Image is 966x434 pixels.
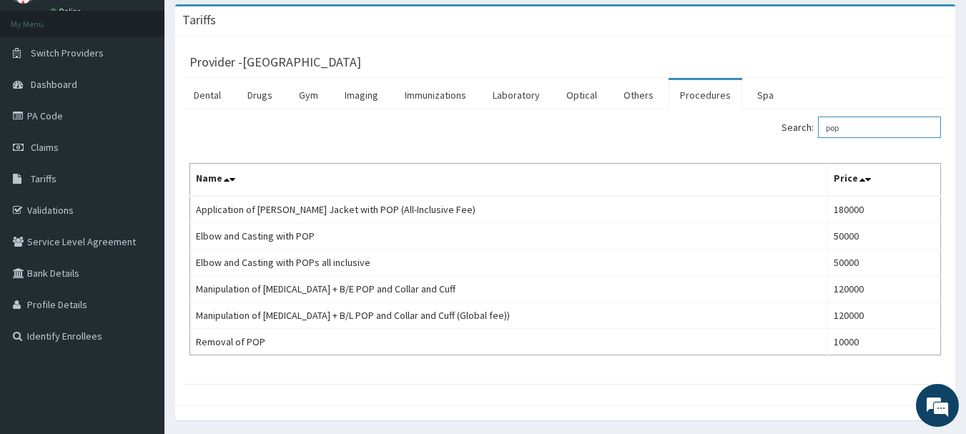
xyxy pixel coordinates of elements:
[827,302,940,329] td: 120000
[827,250,940,276] td: 50000
[31,172,56,185] span: Tariffs
[182,14,216,26] h3: Tariffs
[827,329,940,355] td: 10000
[190,196,828,223] td: Application of [PERSON_NAME] Jacket with POP (All-Inclusive Fee)
[481,80,551,110] a: Laboratory
[827,196,940,223] td: 180000
[83,127,197,272] span: We're online!
[31,46,104,59] span: Switch Providers
[31,141,59,154] span: Claims
[782,117,941,138] label: Search:
[190,329,828,355] td: Removal of POP
[7,285,272,335] textarea: Type your message and hit 'Enter'
[189,56,361,69] h3: Provider - [GEOGRAPHIC_DATA]
[190,250,828,276] td: Elbow and Casting with POPs all inclusive
[74,80,240,99] div: Chat with us now
[182,80,232,110] a: Dental
[190,223,828,250] td: Elbow and Casting with POP
[50,6,84,16] a: Online
[555,80,608,110] a: Optical
[31,78,77,91] span: Dashboard
[827,276,940,302] td: 120000
[235,7,269,41] div: Minimize live chat window
[827,164,940,197] th: Price
[612,80,665,110] a: Others
[287,80,330,110] a: Gym
[236,80,284,110] a: Drugs
[190,164,828,197] th: Name
[818,117,941,138] input: Search:
[393,80,478,110] a: Immunizations
[26,71,58,107] img: d_794563401_company_1708531726252_794563401
[333,80,390,110] a: Imaging
[190,276,828,302] td: Manipulation of [MEDICAL_DATA] + B/E POP and Collar and Cuff
[827,223,940,250] td: 50000
[669,80,742,110] a: Procedures
[746,80,785,110] a: Spa
[190,302,828,329] td: Manipulation of [MEDICAL_DATA] + B/L POP and Collar and Cuff (Global fee))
